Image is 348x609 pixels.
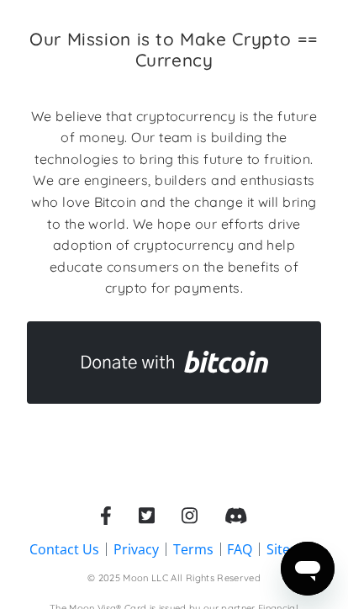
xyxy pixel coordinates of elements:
[27,106,321,299] p: We believe that cryptocurrency is the future of money. Our team is building the technologies to b...
[281,542,335,596] iframe: Botón para iniciar la ventana de mensajería
[29,540,99,559] a: Contact Us
[87,572,261,585] div: © 2025 Moon LLC All Rights Reserved
[113,540,159,559] a: Privacy
[227,540,252,559] a: FAQ
[266,540,319,559] a: Sitemap
[173,540,214,559] a: Terms
[27,29,321,71] h2: Our Mission is to Make Crypto == Currency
